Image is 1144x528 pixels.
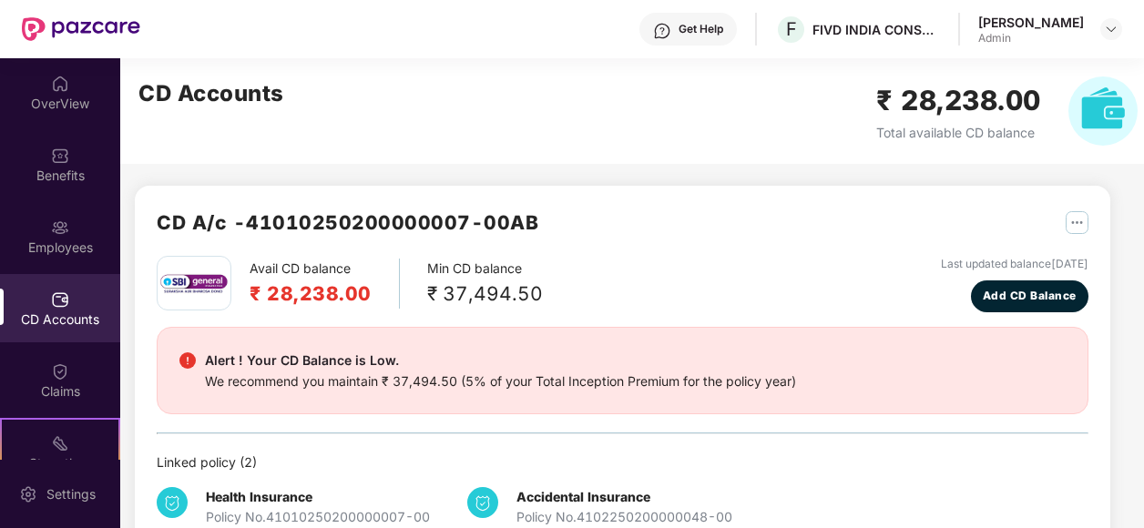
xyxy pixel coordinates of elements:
div: [PERSON_NAME] [978,14,1084,31]
h2: CD A/c - 41010250200000007-00AB [157,208,538,238]
div: Min CD balance [427,259,543,309]
span: F [786,18,797,40]
div: ₹ 37,494.50 [427,279,543,309]
img: svg+xml;base64,PHN2ZyBpZD0iQmVuZWZpdHMiIHhtbG5zPSJodHRwOi8vd3d3LnczLm9yZy8yMDAwL3N2ZyIgd2lkdGg9Ij... [51,147,69,165]
div: Avail CD balance [250,259,400,309]
div: Alert ! Your CD Balance is Low. [205,350,796,371]
img: svg+xml;base64,PHN2ZyBpZD0iRHJvcGRvd24tMzJ4MzIiIHhtbG5zPSJodHRwOi8vd3d3LnczLm9yZy8yMDAwL3N2ZyIgd2... [1104,22,1118,36]
img: svg+xml;base64,PHN2ZyBpZD0iU2V0dGluZy0yMHgyMCIgeG1sbnM9Imh0dHA6Ly93d3cudzMub3JnLzIwMDAvc3ZnIiB3aW... [19,485,37,503]
div: FIVD INDIA CONSULTING PRIVATE LIMITED [812,21,940,38]
h2: ₹ 28,238.00 [876,79,1041,122]
div: Get Help [679,22,723,36]
div: Last updated balance [DATE] [941,256,1088,273]
img: svg+xml;base64,PHN2ZyB4bWxucz0iaHR0cDovL3d3dy53My5vcmcvMjAwMC9zdmciIHdpZHRoPSIzNCIgaGVpZ2h0PSIzNC... [467,487,498,518]
b: Health Insurance [206,489,312,504]
h2: CD Accounts [138,76,284,111]
img: svg+xml;base64,PHN2ZyBpZD0iQ2xhaW0iIHhtbG5zPSJodHRwOi8vd3d3LnczLm9yZy8yMDAwL3N2ZyIgd2lkdGg9IjIwIi... [51,362,69,381]
div: Admin [978,31,1084,46]
span: Total available CD balance [876,125,1035,140]
button: Add CD Balance [971,280,1088,312]
div: We recommend you maintain ₹ 37,494.50 (5% of your Total Inception Premium for the policy year) [205,371,796,391]
img: svg+xml;base64,PHN2ZyBpZD0iRGFuZ2VyX2FsZXJ0IiBkYXRhLW5hbWU9IkRhbmdlciBhbGVydCIgeG1sbnM9Imh0dHA6Ly... [179,352,196,369]
div: Settings [41,485,101,503]
img: svg+xml;base64,PHN2ZyBpZD0iSG9tZSIgeG1sbnM9Imh0dHA6Ly93d3cudzMub3JnLzIwMDAvc3ZnIiB3aWR0aD0iMjAiIG... [51,75,69,93]
img: svg+xml;base64,PHN2ZyBpZD0iQ0RfQWNjb3VudHMiIGRhdGEtbmFtZT0iQ0QgQWNjb3VudHMiIHhtbG5zPSJodHRwOi8vd3... [51,290,69,309]
img: svg+xml;base64,PHN2ZyB4bWxucz0iaHR0cDovL3d3dy53My5vcmcvMjAwMC9zdmciIHdpZHRoPSIyNSIgaGVpZ2h0PSIyNS... [1066,211,1088,234]
div: Policy No. 4102250200000048-00 [516,507,732,527]
b: Accidental Insurance [516,489,650,504]
img: sbi.png [159,270,229,297]
div: Linked policy ( 2 ) [157,452,1088,472]
img: svg+xml;base64,PHN2ZyBpZD0iRW1wbG95ZWVzIiB4bWxucz0iaHR0cDovL3d3dy53My5vcmcvMjAwMC9zdmciIHdpZHRoPS... [51,218,69,237]
img: svg+xml;base64,PHN2ZyB4bWxucz0iaHR0cDovL3d3dy53My5vcmcvMjAwMC9zdmciIHdpZHRoPSIzNCIgaGVpZ2h0PSIzNC... [157,487,188,518]
img: New Pazcare Logo [22,17,140,41]
img: svg+xml;base64,PHN2ZyBpZD0iSGVscC0zMngzMiIgeG1sbnM9Imh0dHA6Ly93d3cudzMub3JnLzIwMDAvc3ZnIiB3aWR0aD... [653,22,671,40]
img: svg+xml;base64,PHN2ZyB4bWxucz0iaHR0cDovL3d3dy53My5vcmcvMjAwMC9zdmciIHhtbG5zOnhsaW5rPSJodHRwOi8vd3... [1068,76,1138,146]
span: Add CD Balance [983,288,1077,305]
div: Stepathon [2,454,118,472]
div: Policy No. 41010250200000007-00 [206,507,430,527]
img: svg+xml;base64,PHN2ZyB4bWxucz0iaHR0cDovL3d3dy53My5vcmcvMjAwMC9zdmciIHdpZHRoPSIyMSIgaGVpZ2h0PSIyMC... [51,434,69,452]
h2: ₹ 28,238.00 [250,279,372,309]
